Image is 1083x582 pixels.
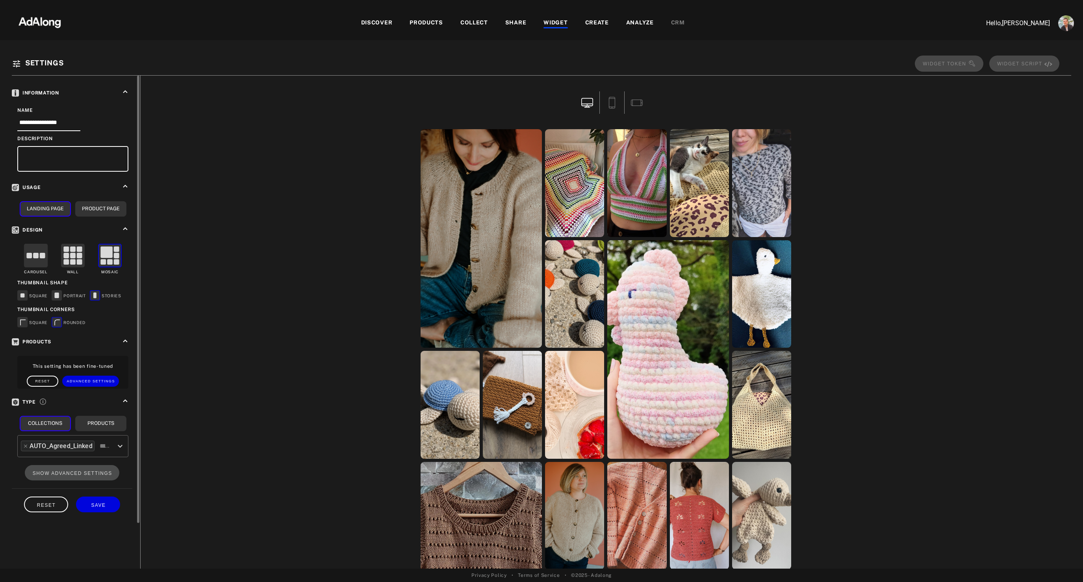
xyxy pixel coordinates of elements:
[543,460,606,571] div: open the preview of the instagram content created by pepites_et_compagnie
[17,135,128,142] div: Description
[668,460,731,571] div: open the preview of the instagram content created by axelle3584
[606,239,731,460] div: open the preview of the instagram content created by marie_little_wonders
[25,59,64,67] span: Settings
[37,502,56,508] span: RESET
[543,349,606,460] div: open the preview of the instagram content created by eloella_handmade
[115,441,126,452] button: Open
[30,441,93,450] div: AUTO_Agreed_Linked
[35,379,50,383] span: Reset
[62,376,119,387] button: Advanced Settings
[12,185,41,190] span: Usage
[606,128,668,238] div: open the preview of the instagram content created by emmaenlaine
[419,128,544,349] div: open the preview of the instagram content created by pepites_et_compagnie
[571,572,612,579] span: © 2025 - Adalong
[565,572,567,579] span: •
[17,107,128,114] div: Name
[17,306,128,313] div: Thumbnail Corners
[410,19,443,28] div: PRODUCTS
[40,397,46,405] span: Choose if your widget will display content based on collections or products
[12,339,51,345] span: Products
[731,349,793,460] div: open the preview of the instagram content created by wooly_wool_cat
[1056,13,1076,33] button: Account settings
[989,56,1059,72] span: ⚠️ Please save or reset your changes to copy the script
[121,224,130,233] i: keyboard_arrow_up
[17,290,48,302] div: SQUARE
[121,87,130,96] i: keyboard_arrow_up
[671,19,685,28] div: CRM
[19,363,126,370] p: This setting has been fine-tuned
[361,19,393,28] div: DISCOVER
[731,460,793,571] div: open the preview of the instagram content created by les_pelotes_d_ana
[668,128,731,238] div: open the preview of the instagram content created by wooly_wool_cat
[606,460,668,571] div: open the preview of the instagram content created by aliceinhookland
[20,201,71,217] button: Landing Page
[52,317,85,329] div: ROUNDED
[121,182,130,191] i: keyboard_arrow_up
[20,416,71,431] button: Collections
[17,279,128,286] div: Thumbnail Shape
[1044,544,1083,582] iframe: Chat Widget
[626,19,654,28] div: ANALYZE
[419,349,481,460] div: open the preview of the instagram content created by 14petitesmailles
[460,19,488,28] div: COLLECT
[518,572,560,579] a: Terms of Service
[12,90,59,96] span: Information
[90,290,121,302] div: STORIES
[91,502,106,508] span: SAVE
[915,56,983,72] span: ⚠️ Please save or reset your changes to copy the token
[121,397,130,405] i: keyboard_arrow_up
[24,269,48,275] div: Carousel
[75,201,126,217] button: Product Page
[543,19,567,28] div: WIDGET
[505,19,527,28] div: SHARE
[67,379,115,383] span: Advanced Settings
[12,399,36,405] span: Type
[121,337,130,345] i: keyboard_arrow_up
[543,239,606,349] div: open the preview of the instagram content created by 14petitesmailles
[481,349,543,460] div: open the preview of the instagram content created by madelaine_knit
[67,269,79,275] div: Wall
[543,128,606,238] div: open the preview of the instagram content created by val_ni_vic_au
[585,19,609,28] div: CREATE
[512,572,514,579] span: •
[471,572,507,579] a: Privacy Policy
[76,497,120,512] button: SAVE
[75,416,126,431] button: Products
[24,497,68,512] button: RESET
[52,290,86,302] div: PORTRAIT
[1058,15,1074,31] img: ACg8ocLjEk1irI4XXb49MzUGwa4F_C3PpCyg-3CPbiuLEZrYEA=s96-c
[27,376,58,387] button: Reset
[971,19,1050,28] p: Hello, [PERSON_NAME]
[101,269,119,275] div: Mosaic
[25,465,120,480] button: SHOW ADVANCED SETTINGS
[33,471,112,476] span: SHOW ADVANCED SETTINGS
[5,10,74,33] img: 63233d7d88ed69de3c212112c67096b6.png
[731,128,793,238] div: open the preview of the instagram content created by atelierdelayouche
[731,239,793,349] div: open the preview of the instagram content created by agnespaulet
[17,317,48,329] div: SQUARE
[12,227,43,233] span: Design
